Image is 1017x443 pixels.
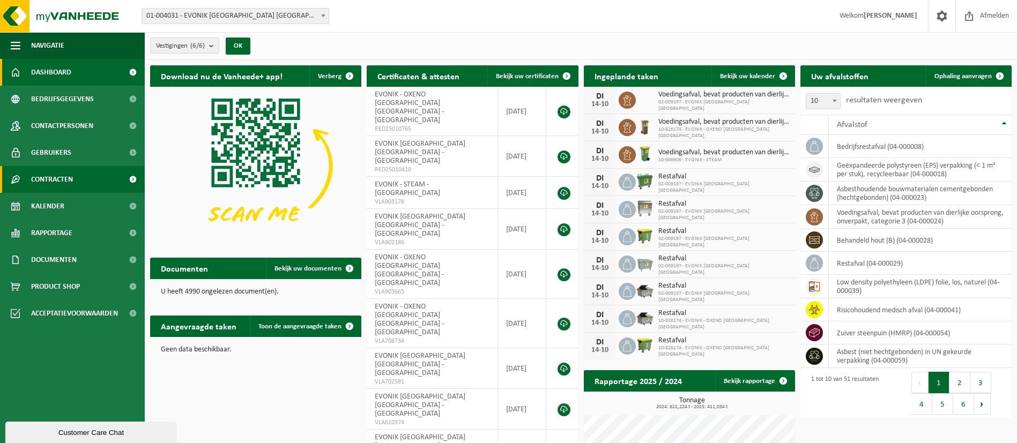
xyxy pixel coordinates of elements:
h2: Uw afvalstoffen [800,65,879,86]
span: Acceptatievoorwaarden [31,300,118,327]
span: 10 [806,94,840,109]
button: Next [974,393,991,415]
div: 14-10 [589,128,611,136]
iframe: chat widget [5,419,179,443]
h2: Documenten [150,258,219,279]
td: behandeld hout (B) (04-000028) [829,229,1012,252]
span: 02-009197 - EVONIK [GEOGRAPHIC_DATA] [GEOGRAPHIC_DATA] [658,181,790,194]
span: EVONIK - STEAM - [GEOGRAPHIC_DATA] [375,181,440,197]
span: EVONIK [GEOGRAPHIC_DATA] [GEOGRAPHIC_DATA] - [GEOGRAPHIC_DATA] [375,213,465,238]
span: Restafval [658,336,790,345]
span: Restafval [658,254,790,263]
button: 1 [929,372,949,393]
div: 14-10 [589,292,611,299]
span: 10 [806,93,841,109]
img: WB-5000-GAL-GY-01 [636,281,654,299]
span: Afvalstof [837,121,867,129]
span: Bekijk uw kalender [720,73,775,80]
img: WB-2500-GAL-GY-01 [636,254,654,272]
span: Voedingsafval, bevat producten van dierlijke oorsprong, onverpakt, categorie 3 [658,91,790,99]
span: EVONIK [GEOGRAPHIC_DATA] [GEOGRAPHIC_DATA] - [GEOGRAPHIC_DATA] [375,352,465,377]
span: Voedingsafval, bevat producten van dierlijke oorsprong, onverpakt, categorie 3 [658,118,790,126]
span: EVONIK - OXENO [GEOGRAPHIC_DATA] [GEOGRAPHIC_DATA] - [GEOGRAPHIC_DATA] [375,253,444,287]
img: WB-1100-GAL-GY-04 [636,199,654,217]
button: OK [226,37,250,55]
td: [DATE] [498,209,547,250]
div: 14-10 [589,265,611,272]
span: Documenten [31,246,77,273]
span: 01-004031 - EVONIK ANTWERPEN NV - ANTWERPEN [142,8,329,24]
span: Vestigingen [156,38,205,54]
div: 14-10 [589,183,611,190]
span: Rapportage [31,220,72,246]
td: asbesthoudende bouwmaterialen cementgebonden (hechtgebonden) (04-000023) [829,182,1012,205]
span: Kalender [31,193,64,220]
td: restafval (04-000029) [829,252,1012,275]
img: WB-1100-HPE-GN-50 [636,227,654,245]
span: Restafval [658,282,790,290]
span: Toon de aangevraagde taken [258,323,342,330]
span: Restafval [658,227,790,236]
td: bedrijfsrestafval (04-000008) [829,135,1012,158]
span: 10-986906 - EVONIK - STEAM [658,157,790,163]
label: resultaten weergeven [846,96,922,104]
span: VLA902186 [375,238,489,247]
button: 2 [949,372,970,393]
div: DI [589,119,611,128]
button: 6 [953,393,974,415]
div: 14-10 [589,155,611,163]
h2: Aangevraagde taken [150,316,247,336]
span: 02-009197 - EVONIK [GEOGRAPHIC_DATA] [GEOGRAPHIC_DATA] [658,236,790,249]
span: Gebruikers [31,139,71,166]
span: Product Shop [31,273,80,300]
span: RED25010410 [375,166,489,174]
span: Bekijk uw certificaten [496,73,559,80]
td: voedingsafval, bevat producten van dierlijke oorsprong, onverpakt, categorie 3 (04-000024) [829,205,1012,229]
h2: Ingeplande taken [584,65,669,86]
span: Verberg [318,73,342,80]
button: 3 [970,372,991,393]
span: EVONIK - OXENO [GEOGRAPHIC_DATA] [GEOGRAPHIC_DATA] - [GEOGRAPHIC_DATA] [375,91,444,124]
a: Bekijk rapportage [715,370,794,392]
span: 02-009197 - EVONIK [GEOGRAPHIC_DATA] [GEOGRAPHIC_DATA] [658,208,790,221]
span: Restafval [658,309,790,318]
td: [DATE] [498,389,547,430]
div: 14-10 [589,347,611,354]
td: risicohoudend medisch afval (04-000041) [829,298,1012,321]
span: RED25010765 [375,125,489,133]
span: 10-826174 - EVONIK - OXENO [GEOGRAPHIC_DATA] [GEOGRAPHIC_DATA] [658,318,790,331]
span: Contactpersonen [31,112,93,139]
count: (6/6) [190,42,205,49]
div: 14-10 [589,319,611,327]
div: DI [589,147,611,155]
span: 01-004031 - EVONIK ANTWERPEN NV - ANTWERPEN [142,9,329,24]
span: Voedingsafval, bevat producten van dierlijke oorsprong, onverpakt, categorie 3 [658,148,790,157]
span: VLA708734 [375,337,489,346]
td: geëxpandeerde polystyreen (EPS) verpakking (< 1 m² per stuk), recycleerbaar (04-000018) [829,158,1012,182]
span: VLA903665 [375,288,489,296]
td: [DATE] [498,299,547,348]
span: Restafval [658,172,790,181]
td: asbest (niet hechtgebonden) in UN gekeurde verpakking (04-000059) [829,344,1012,368]
a: Bekijk uw kalender [711,65,794,87]
strong: [PERSON_NAME] [864,12,917,20]
td: [DATE] [498,348,547,389]
button: Previous [911,372,929,393]
h2: Certificaten & attesten [367,65,470,86]
span: EVONIK [GEOGRAPHIC_DATA] [GEOGRAPHIC_DATA] - [GEOGRAPHIC_DATA] [375,393,465,418]
span: 02-009197 - EVONIK [GEOGRAPHIC_DATA] [GEOGRAPHIC_DATA] [658,99,790,112]
a: Bekijk uw documenten [266,258,360,279]
td: [DATE] [498,136,547,177]
div: DI [589,283,611,292]
div: 1 tot 10 van 51 resultaten [806,371,879,416]
div: 14-10 [589,237,611,245]
img: WB-0140-HPE-GN-50 [636,145,654,163]
img: WB-1100-HPE-GN-50 [636,336,654,354]
td: [DATE] [498,250,547,299]
div: DI [589,311,611,319]
span: VLA610374 [375,418,489,427]
div: DI [589,229,611,237]
td: low density polyethyleen (LDPE) folie, los, naturel (04-000039) [829,275,1012,298]
span: 02-009197 - EVONIK [GEOGRAPHIC_DATA] [GEOGRAPHIC_DATA] [658,290,790,303]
